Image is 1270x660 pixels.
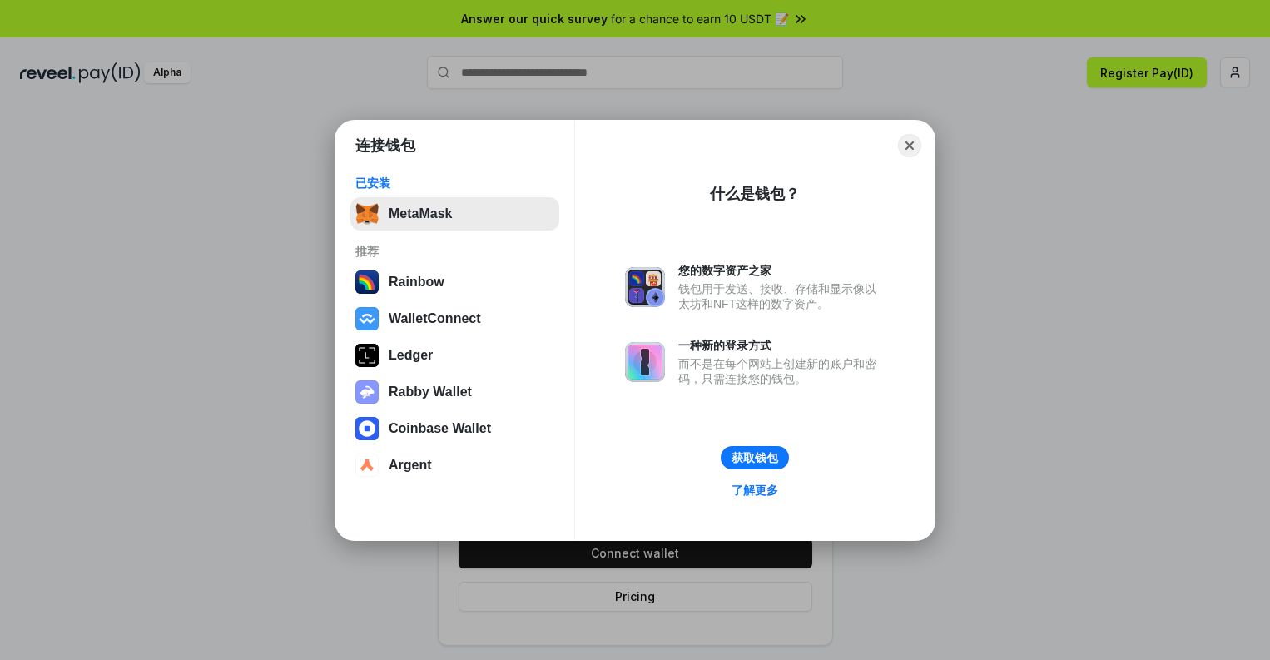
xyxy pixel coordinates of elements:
button: 获取钱包 [721,446,789,469]
img: svg+xml,%3Csvg%20width%3D%22120%22%20height%3D%22120%22%20viewBox%3D%220%200%20120%20120%22%20fil... [355,270,379,294]
img: svg+xml,%3Csvg%20xmlns%3D%22http%3A%2F%2Fwww.w3.org%2F2000%2Fsvg%22%20fill%3D%22none%22%20viewBox... [625,267,665,307]
button: Rainbow [350,265,559,299]
div: 获取钱包 [732,450,778,465]
img: svg+xml,%3Csvg%20width%3D%2228%22%20height%3D%2228%22%20viewBox%3D%220%200%2028%2028%22%20fill%3D... [355,454,379,477]
div: Argent [389,458,432,473]
div: 一种新的登录方式 [678,338,885,353]
button: Rabby Wallet [350,375,559,409]
div: 已安装 [355,176,554,191]
div: Rabby Wallet [389,385,472,399]
div: 钱包用于发送、接收、存储和显示像以太坊和NFT这样的数字资产。 [678,281,885,311]
div: WalletConnect [389,311,481,326]
button: MetaMask [350,197,559,231]
button: Ledger [350,339,559,372]
a: 了解更多 [722,479,788,501]
button: Coinbase Wallet [350,412,559,445]
div: Rainbow [389,275,444,290]
button: Close [898,134,921,157]
img: svg+xml,%3Csvg%20xmlns%3D%22http%3A%2F%2Fwww.w3.org%2F2000%2Fsvg%22%20width%3D%2228%22%20height%3... [355,344,379,367]
img: svg+xml,%3Csvg%20width%3D%2228%22%20height%3D%2228%22%20viewBox%3D%220%200%2028%2028%22%20fill%3D... [355,307,379,330]
div: 而不是在每个网站上创建新的账户和密码，只需连接您的钱包。 [678,356,885,386]
button: WalletConnect [350,302,559,335]
div: Coinbase Wallet [389,421,491,436]
div: 推荐 [355,244,554,259]
img: svg+xml,%3Csvg%20xmlns%3D%22http%3A%2F%2Fwww.w3.org%2F2000%2Fsvg%22%20fill%3D%22none%22%20viewBox... [355,380,379,404]
h1: 连接钱包 [355,136,415,156]
img: svg+xml,%3Csvg%20xmlns%3D%22http%3A%2F%2Fwww.w3.org%2F2000%2Fsvg%22%20fill%3D%22none%22%20viewBox... [625,342,665,382]
div: 了解更多 [732,483,778,498]
img: svg+xml,%3Csvg%20fill%3D%22none%22%20height%3D%2233%22%20viewBox%3D%220%200%2035%2033%22%20width%... [355,202,379,226]
div: 什么是钱包？ [710,184,800,204]
div: MetaMask [389,206,452,221]
img: svg+xml,%3Csvg%20width%3D%2228%22%20height%3D%2228%22%20viewBox%3D%220%200%2028%2028%22%20fill%3D... [355,417,379,440]
div: Ledger [389,348,433,363]
button: Argent [350,449,559,482]
div: 您的数字资产之家 [678,263,885,278]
